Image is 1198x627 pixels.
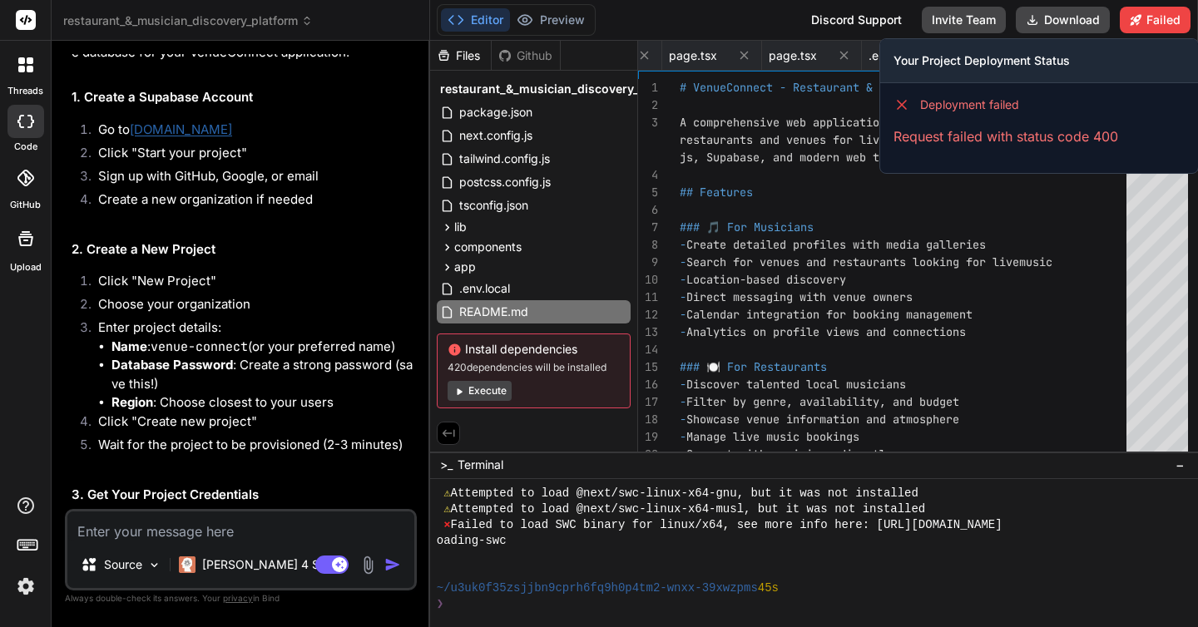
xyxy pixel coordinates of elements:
div: 10 [638,271,658,289]
span: Showcase venue information and atmosphere [686,412,959,427]
span: ~/u3uk0f35zsjjbn9cprh6fq9h0p4tm2-wnxx-39xwzpms [437,580,758,596]
span: Install dependencies [448,341,620,358]
div: 17 [638,393,658,411]
li: : Choose closest to your users [111,393,413,412]
span: - [680,307,686,322]
div: Files [430,47,491,64]
button: Editor [441,8,510,32]
li: Click "New Project" [85,272,413,295]
span: Connect with musicians directly [686,447,893,462]
span: - [680,324,686,339]
span: Attempted to load @next/swc-linux-x64-musl, but it was not installed [451,501,926,517]
button: Preview [510,8,592,32]
span: Terminal [458,457,503,473]
span: privacy [223,593,253,603]
img: Claude 4 Sonnet [179,556,196,573]
span: app [454,259,476,275]
span: music [1019,254,1052,269]
span: page.tsx [769,47,817,64]
span: 420 dependencies will be installed [448,361,620,374]
button: Failed [1120,7,1191,33]
span: oading-swc [437,533,507,549]
span: components [454,239,522,255]
span: >_ [440,457,453,473]
strong: Name [111,338,147,354]
button: Invite Team [922,7,1006,33]
span: - [680,447,686,462]
span: next.config.js [458,126,534,146]
span: Calendar integration for booking management [686,307,973,322]
span: - [680,412,686,427]
span: page.tsx [669,47,717,64]
li: Go to [85,121,413,144]
div: 19 [638,428,658,446]
label: Upload [10,260,42,274]
li: : Create a strong password (save this!) [111,356,413,393]
span: ⚠ [443,501,450,517]
span: ## Features [680,185,753,200]
strong: Database Password [111,357,233,373]
span: Location-based discovery [686,272,846,287]
span: A comprehensive web application that connects musi [680,115,1012,130]
h2: 2. Create a New Project [72,240,413,259]
div: Github [492,47,560,64]
div: 4 [638,166,658,184]
span: Search for venues and restaurants looking for live [686,254,1019,269]
span: ⚠ [443,486,450,501]
span: Create detailed profiles with media galleries [686,237,986,252]
span: restaurant_&_musician_discovery_platform [440,81,688,97]
span: # VenueConnect - Restaurant & Musician Discovery P [680,80,1012,95]
img: settings [12,572,40,600]
span: Manage live music bookings [686,429,859,444]
div: 13 [638,323,658,341]
button: Download [1016,7,1110,33]
h3: Your Project Deployment Status [894,52,1185,69]
span: ⨯ [443,517,450,533]
span: package.json [458,102,534,122]
span: Direct messaging with venue owners [686,289,913,304]
h2: 1. Create a Supabase Account [72,88,413,107]
span: - [680,289,686,304]
label: threads [7,84,43,98]
div: 3 [638,114,658,131]
span: js, Supabase, and modern web technologies. [680,150,959,165]
div: 14 [638,341,658,358]
label: code [14,140,37,154]
li: : (or your preferred name) [111,338,413,357]
li: Enter project details: [85,318,413,412]
img: icon [384,556,401,573]
div: 6 [638,201,658,219]
a: [DOMAIN_NAME] [130,121,232,137]
span: README.md [458,302,530,322]
li: Sign up with GitHub, Google, or email [85,167,413,190]
button: Execute [448,381,512,401]
li: Click "Create new project" [85,412,413,436]
span: - [680,377,686,392]
span: 45s [758,580,779,596]
div: 8 [638,236,658,254]
div: 5 [638,184,658,201]
strong: Region [111,394,153,410]
img: Pick Models [147,558,161,572]
span: - [680,429,686,444]
li: Wait for the project to be provisioned (2-3 minutes) [85,436,413,459]
span: - [680,254,686,269]
span: postcss.config.js [458,172,552,192]
span: Discover talented local musicians [686,377,906,392]
img: attachment [359,555,378,575]
span: ❯ [437,596,443,612]
div: 16 [638,376,658,393]
label: GitHub [10,198,41,212]
span: Filter by genre, availability, and budget [686,394,959,409]
p: [PERSON_NAME] 4 S.. [202,556,326,573]
span: restaurant_&_musician_discovery_platform [63,12,313,29]
li: Choose your organization [85,295,413,318]
div: 1 [638,79,658,96]
p: Source [104,556,142,573]
div: 18 [638,411,658,428]
div: 9 [638,254,658,271]
button: − [1172,452,1188,478]
span: tsconfig.json [458,195,530,215]
span: lib [454,219,467,235]
span: Failed to load SWC binary for linux/x64, see more info here: [URL][DOMAIN_NAME] [451,517,1002,533]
